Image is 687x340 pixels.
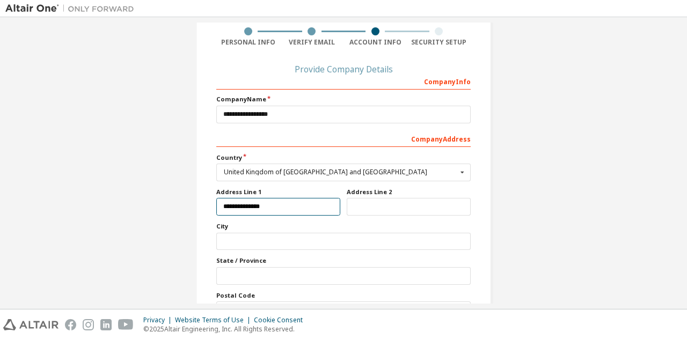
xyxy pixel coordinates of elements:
[347,188,471,196] label: Address Line 2
[216,222,471,231] label: City
[216,72,471,90] div: Company Info
[280,38,344,47] div: Verify Email
[343,38,407,47] div: Account Info
[407,38,471,47] div: Security Setup
[5,3,140,14] img: Altair One
[65,319,76,330] img: facebook.svg
[118,319,134,330] img: youtube.svg
[216,38,280,47] div: Personal Info
[254,316,309,324] div: Cookie Consent
[224,169,457,175] div: United Kingdom of [GEOGRAPHIC_DATA] and [GEOGRAPHIC_DATA]
[143,324,309,334] p: © 2025 Altair Engineering, Inc. All Rights Reserved.
[216,95,471,104] label: Company Name
[216,256,471,265] label: State / Province
[143,316,175,324] div: Privacy
[3,319,59,330] img: altair_logo.svg
[216,291,471,300] label: Postal Code
[216,188,340,196] label: Address Line 1
[100,319,112,330] img: linkedin.svg
[216,153,471,162] label: Country
[216,66,471,72] div: Provide Company Details
[83,319,94,330] img: instagram.svg
[175,316,254,324] div: Website Terms of Use
[216,130,471,147] div: Company Address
